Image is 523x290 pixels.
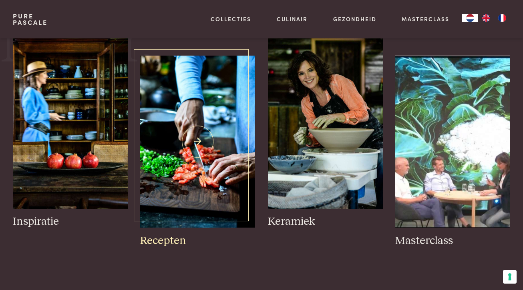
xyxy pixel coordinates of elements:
[503,270,517,284] button: Uw voorkeuren voor toestemming voor trackingtechnologieën
[13,13,48,26] a: PurePascale
[140,234,255,248] h3: Recepten
[395,56,510,248] a: pure-pascale-naessens-Schermafbeelding 7 Masterclass
[333,15,376,23] a: Gezondheid
[395,56,510,228] img: pure-pascale-naessens-Schermafbeelding 7
[268,37,383,209] img: pure-pascale-naessens-_DSC4234
[268,215,383,229] h3: Keramiek
[395,234,510,248] h3: Masterclass
[13,37,128,209] img: pascale-naessens-inspiratie-Kast-gevuld-met-al-mijn-keramiek-Serax-oude-houten-schaal-met-granaat...
[462,14,510,22] aside: Language selected: Nederlands
[277,15,308,23] a: Culinair
[462,14,478,22] a: NL
[211,15,251,23] a: Collecties
[478,14,510,22] ul: Language list
[494,14,510,22] a: FR
[478,14,494,22] a: EN
[140,56,255,248] a: houtwerk1_0.jpg Recepten
[462,14,478,22] div: Language
[13,215,128,229] h3: Inspiratie
[268,37,383,229] a: pure-pascale-naessens-_DSC4234 Keramiek
[140,56,255,228] img: houtwerk1_0.jpg
[402,15,449,23] a: Masterclass
[13,37,128,229] a: pascale-naessens-inspiratie-Kast-gevuld-met-al-mijn-keramiek-Serax-oude-houten-schaal-met-granaat...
